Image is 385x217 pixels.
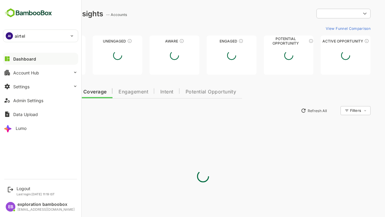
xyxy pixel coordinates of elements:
div: These accounts have open opportunities which might be at any of the Sales Stages [343,39,348,43]
span: Data Quality and Coverage [20,90,85,94]
div: These accounts are MQAs and can be passed on to Inside Sales [288,39,292,43]
div: [EMAIL_ADDRESS][DOMAIN_NAME] [17,208,75,212]
span: Potential Opportunity [165,90,215,94]
div: AI [6,32,13,39]
div: Unengaged [72,39,122,43]
button: Dashboard [3,53,78,65]
div: Admin Settings [13,98,43,103]
div: Logout [17,186,55,191]
div: Filters [329,108,340,113]
span: Engagement [97,90,127,94]
p: Last login: [DATE] 11:19 IST [17,192,55,196]
button: Settings [3,80,78,93]
div: Engaged [186,39,236,43]
p: airtel [15,33,25,39]
div: Data Upload [13,112,38,117]
button: Admin Settings [3,94,78,106]
button: New Insights [14,105,58,116]
div: Account Hub [13,70,39,75]
button: View Funnel Comparison [302,24,350,33]
div: These accounts have just entered the buying cycle and need further nurturing [158,39,163,43]
div: These accounts have not been engaged with for a defined time period [49,39,54,43]
button: Refresh All [277,106,309,115]
div: Settings [13,84,29,89]
div: AIairtel [3,30,78,42]
button: Lumo [3,122,78,134]
div: Dashboard [13,56,36,61]
div: Potential Opportunity [243,39,293,43]
div: Lumo [16,126,26,131]
div: exploration bamboobox [17,202,75,207]
div: Unreached [14,39,64,43]
div: Aware [128,39,178,43]
span: Intent [139,90,152,94]
img: BambooboxFullLogoMark.5f36c76dfaba33ec1ec1367b70bb1252.svg [3,7,54,19]
button: Account Hub [3,67,78,79]
div: Filters [328,105,350,116]
div: These accounts have not shown enough engagement and need nurturing [106,39,111,43]
ag: -- Accounts [85,12,108,17]
div: These accounts are warm, further nurturing would qualify them to MQAs [217,39,222,43]
div: Active Opportunity [300,39,350,43]
div: Dashboard Insights [14,9,82,18]
button: Data Upload [3,108,78,120]
div: ​ [295,8,350,19]
div: EB [6,202,15,212]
